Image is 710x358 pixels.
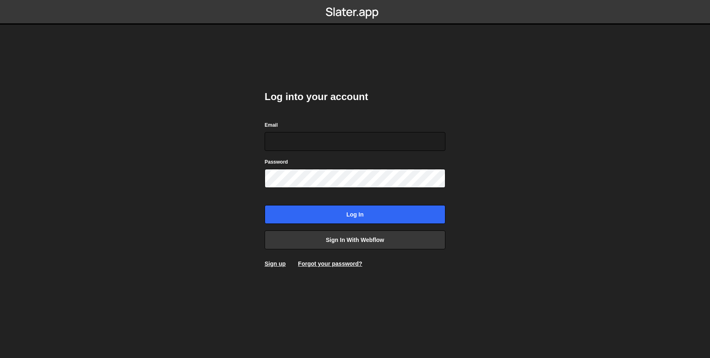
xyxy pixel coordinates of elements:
input: Log in [265,205,445,224]
label: Password [265,158,288,166]
label: Email [265,121,278,129]
a: Sign in with Webflow [265,230,445,249]
h2: Log into your account [265,90,445,103]
a: Forgot your password? [298,260,362,267]
a: Sign up [265,260,286,267]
